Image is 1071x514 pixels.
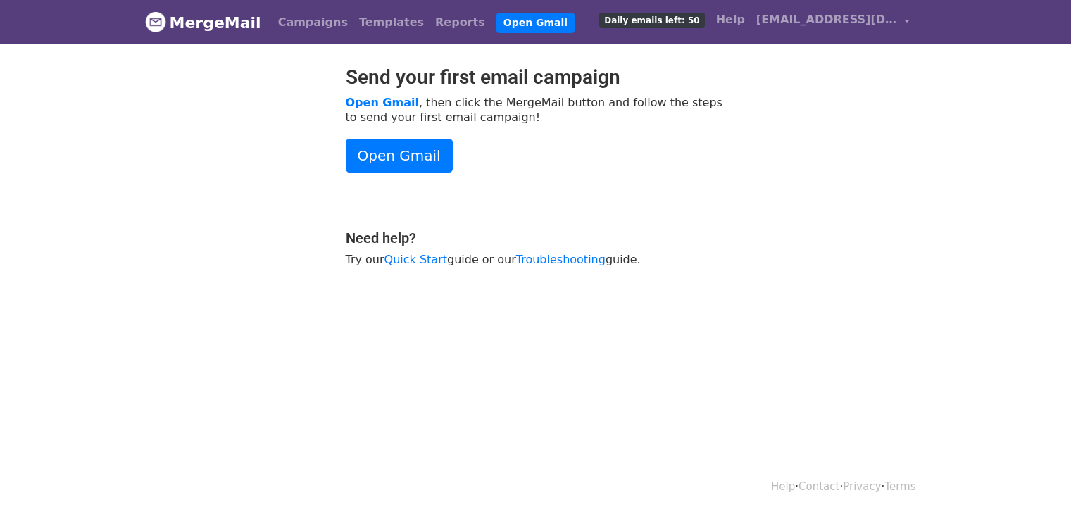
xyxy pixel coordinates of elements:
[346,65,726,89] h2: Send your first email campaign
[843,480,881,493] a: Privacy
[496,13,575,33] a: Open Gmail
[516,253,606,266] a: Troubleshooting
[599,13,704,28] span: Daily emails left: 50
[145,11,166,32] img: MergeMail logo
[771,480,795,493] a: Help
[353,8,430,37] a: Templates
[710,6,751,34] a: Help
[798,480,839,493] a: Contact
[884,480,915,493] a: Terms
[751,6,915,39] a: [EMAIL_ADDRESS][DOMAIN_NAME]
[384,253,447,266] a: Quick Start
[346,139,453,173] a: Open Gmail
[430,8,491,37] a: Reports
[346,95,726,125] p: , then click the MergeMail button and follow the steps to send your first email campaign!
[594,6,710,34] a: Daily emails left: 50
[346,96,419,109] a: Open Gmail
[145,8,261,37] a: MergeMail
[346,230,726,246] h4: Need help?
[346,252,726,267] p: Try our guide or our guide.
[756,11,897,28] span: [EMAIL_ADDRESS][DOMAIN_NAME]
[273,8,353,37] a: Campaigns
